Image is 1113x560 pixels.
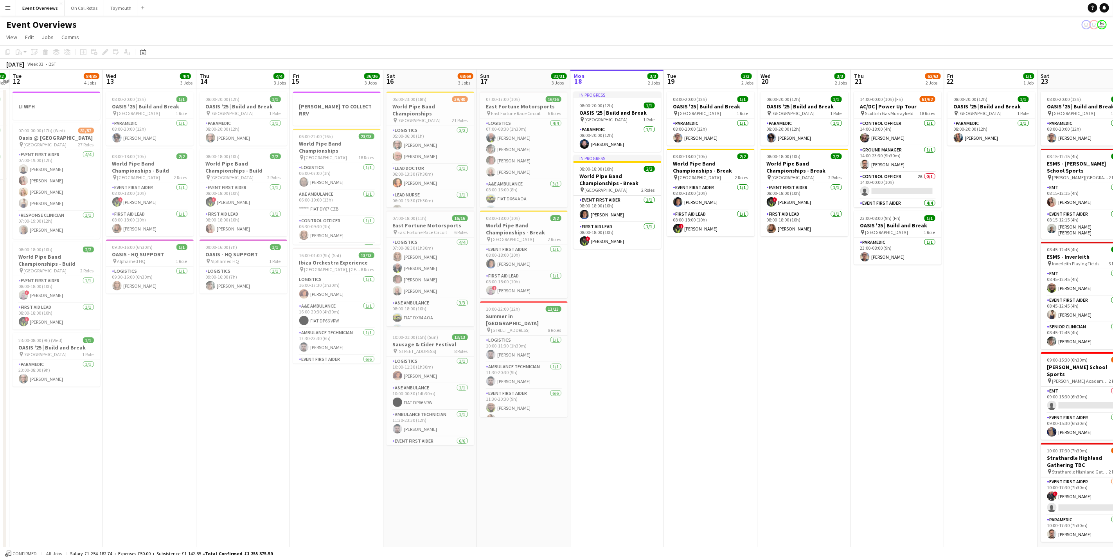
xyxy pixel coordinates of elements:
div: Salary £1 254 182.74 + Expenses £50.00 + Subsistence £1 142.85 = [70,551,273,556]
a: View [3,32,20,42]
span: Comms [61,34,79,41]
span: All jobs [45,551,63,556]
app-user-avatar: Operations Team [1082,20,1091,29]
span: View [6,34,17,41]
button: Taymouth [104,0,138,16]
span: Week 33 [26,61,45,67]
app-user-avatar: Operations Team [1090,20,1099,29]
span: Edit [25,34,34,41]
button: On Call Rotas [65,0,104,16]
span: Total Confirmed £1 255 375.59 [205,551,273,556]
div: BST [49,61,56,67]
a: Comms [58,32,82,42]
div: [DATE] [6,60,24,68]
a: Jobs [39,32,57,42]
button: Confirmed [4,549,38,558]
a: Edit [22,32,37,42]
button: Event Overviews [16,0,65,16]
span: Jobs [42,34,54,41]
h1: Event Overviews [6,19,77,31]
span: Confirmed [13,551,37,556]
app-user-avatar: Operations Manager [1097,20,1107,29]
